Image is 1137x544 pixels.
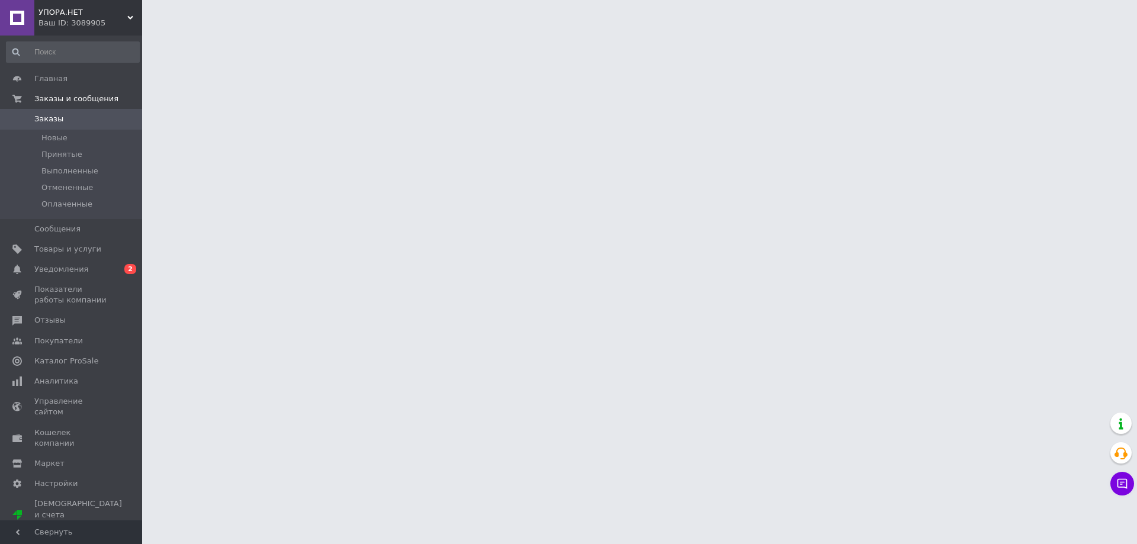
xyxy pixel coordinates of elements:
input: Поиск [6,41,140,63]
span: Товары и услуги [34,244,101,255]
span: Оплаченные [41,199,92,210]
span: Настройки [34,478,78,489]
span: Отмененные [41,182,93,193]
span: [DEMOGRAPHIC_DATA] и счета [34,498,122,531]
span: УПОРА.НЕТ [38,7,127,18]
span: Выполненные [41,166,98,176]
span: Маркет [34,458,65,469]
span: Главная [34,73,68,84]
span: Каталог ProSale [34,356,98,366]
span: Кошелек компании [34,427,110,449]
span: Покупатели [34,336,83,346]
span: Принятые [41,149,82,160]
div: Ваш ID: 3089905 [38,18,142,28]
span: 2 [124,264,136,274]
span: Новые [41,133,68,143]
span: Отзывы [34,315,66,326]
span: Управление сайтом [34,396,110,417]
button: Чат с покупателем [1110,472,1134,495]
span: Заказы и сообщения [34,94,118,104]
span: Показатели работы компании [34,284,110,305]
span: Уведомления [34,264,88,275]
span: Сообщения [34,224,81,234]
span: Аналитика [34,376,78,387]
span: Заказы [34,114,63,124]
